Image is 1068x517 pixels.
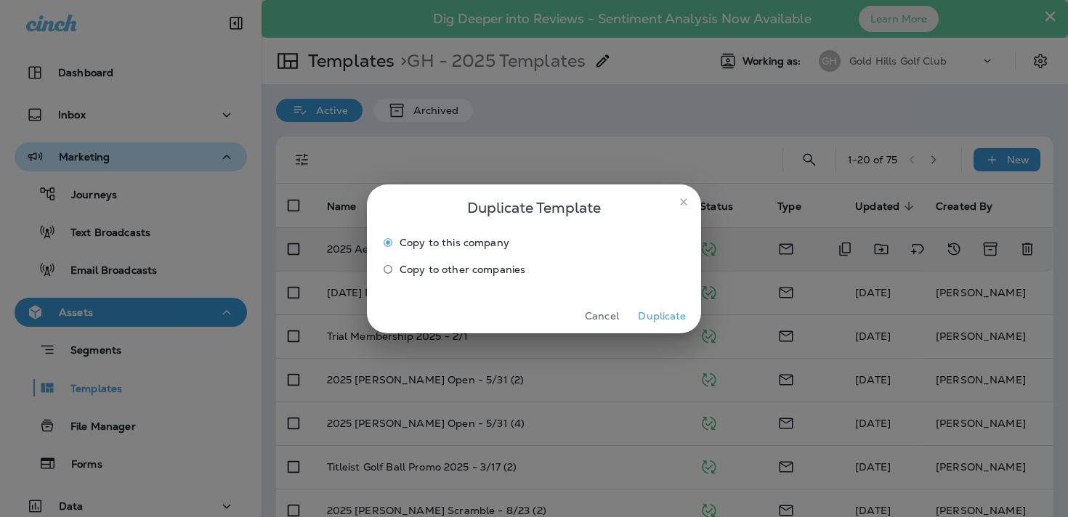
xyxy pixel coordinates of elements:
span: Duplicate Template [467,196,601,219]
span: Copy to this company [400,237,509,248]
button: close [672,190,695,213]
span: Copy to other companies [400,264,525,275]
button: Cancel [575,305,629,327]
button: Duplicate [635,305,689,327]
